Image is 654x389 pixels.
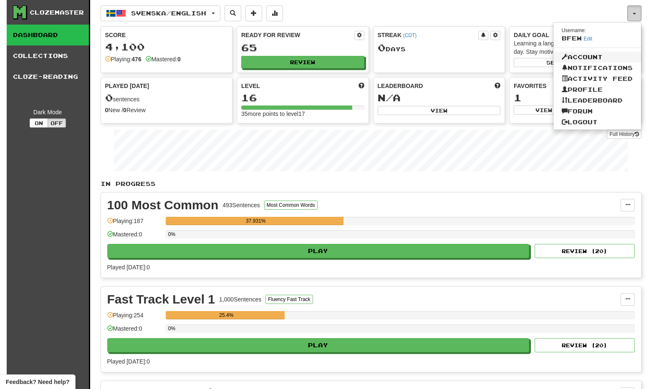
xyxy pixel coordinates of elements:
[131,10,206,17] span: Svenska / English
[495,82,500,90] span: This week in points, UTC
[553,117,641,128] a: Logout
[168,217,343,225] div: 37.931%
[378,31,479,39] div: Streak
[105,93,228,103] div: sentences
[107,264,150,271] span: Played [DATE]: 0
[105,82,149,90] span: Played [DATE]
[6,378,69,386] span: Open feedback widget
[123,107,126,113] strong: 0
[378,43,501,53] div: Day s
[105,31,228,39] div: Score
[553,84,641,95] a: Profile
[378,106,501,115] button: View
[241,110,364,118] div: 35 more points to level 17
[553,63,641,73] a: Notifications
[553,95,641,106] a: Leaderboard
[514,93,637,103] div: 1
[30,118,48,128] button: On
[584,36,593,42] a: Edit
[553,106,641,117] a: Forum
[7,66,89,87] a: Cloze-Reading
[607,130,641,139] a: Full History
[105,42,228,52] div: 4,100
[378,42,386,53] span: 0
[562,35,582,42] span: bfew
[245,5,262,21] button: Add sentence to collection
[241,56,364,68] button: Review
[225,5,241,21] button: Search sentences
[105,106,228,114] div: New / Review
[30,8,84,17] div: Clozemaster
[7,25,89,45] a: Dashboard
[107,199,219,211] div: 100 Most Common
[222,201,260,209] div: 493 Sentences
[514,39,637,56] div: Learning a language requires practice every day. Stay motivated!
[378,92,401,103] span: N/A
[105,107,109,113] strong: 0
[101,5,220,21] button: Svenska/English
[514,82,637,90] div: Favorites
[107,244,530,258] button: Play
[378,82,423,90] span: Leaderboard
[107,217,162,231] div: Playing: 187
[514,105,574,115] button: View
[241,43,364,53] div: 65
[107,230,162,244] div: Mastered: 0
[264,201,318,210] button: Most Common Words
[403,33,417,38] a: (CDT)
[107,311,162,325] div: Playing: 254
[266,5,283,21] button: More stats
[241,31,354,39] div: Ready for Review
[107,324,162,338] div: Mastered: 0
[562,28,586,33] small: Username:
[48,118,66,128] button: Off
[13,108,83,116] div: Dark Mode
[107,358,150,365] span: Played [DATE]: 0
[219,295,261,304] div: 1,000 Sentences
[359,82,364,90] span: Score more points to level up
[146,55,181,63] div: Mastered:
[105,92,113,103] span: 0
[168,311,285,319] div: 25.4%
[265,295,313,304] button: Fluency Fast Track
[107,293,215,306] div: Fast Track Level 1
[241,82,260,90] span: Level
[514,31,637,39] div: Daily Goal
[105,55,141,63] div: Playing:
[177,56,181,63] strong: 0
[535,338,635,352] button: Review (20)
[553,73,641,84] a: Activity Feed
[535,244,635,258] button: Review (20)
[107,338,530,352] button: Play
[101,180,641,188] p: In Progress
[131,56,141,63] strong: 476
[553,52,641,63] a: Account
[241,93,364,103] div: 16
[514,58,637,67] button: Seta dailygoal
[7,45,89,66] a: Collections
